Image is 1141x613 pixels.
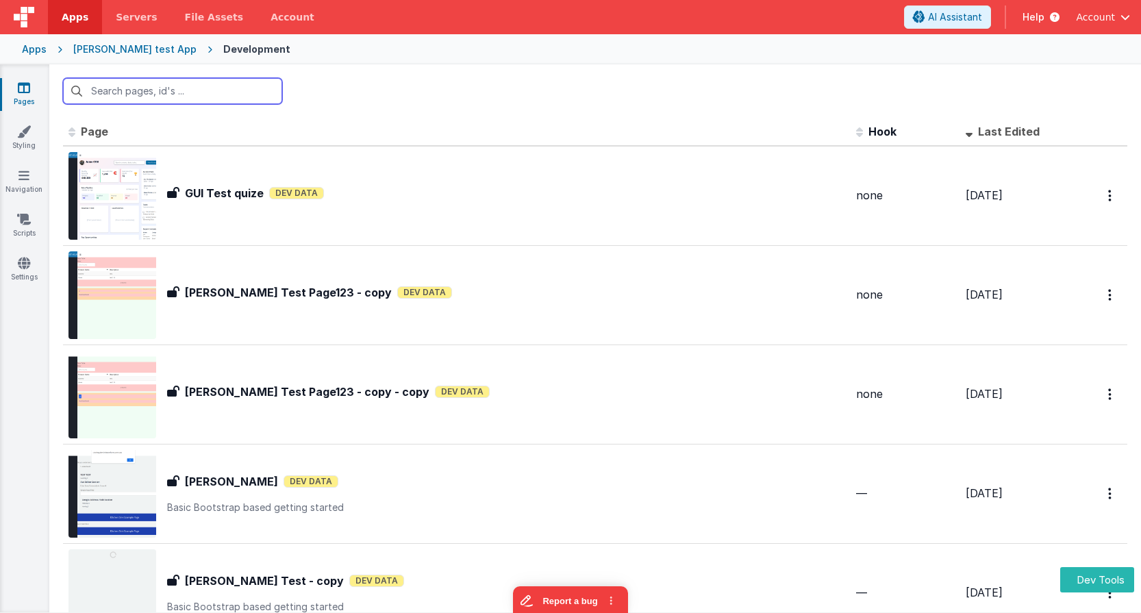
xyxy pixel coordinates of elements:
span: File Assets [185,10,244,24]
span: AI Assistant [928,10,982,24]
p: Basic Bootstrap based getting started [167,501,845,514]
button: Dev Tools [1060,567,1134,592]
h3: GUI Test quize [185,185,264,201]
span: Hook [868,125,896,138]
button: Options [1100,182,1122,210]
span: Account [1076,10,1115,24]
h3: [PERSON_NAME] Test - copy [185,573,344,589]
input: Search pages, id's ... [63,78,282,104]
button: Options [1100,281,1122,309]
button: Options [1100,479,1122,508]
span: [DATE] [966,288,1003,301]
span: Dev Data [269,187,324,199]
div: Development [223,42,290,56]
span: Dev Data [435,386,490,398]
span: [DATE] [966,387,1003,401]
h3: [PERSON_NAME] Test Page123 - copy [185,284,392,301]
span: [DATE] [966,188,1003,202]
span: Help [1023,10,1044,24]
div: [PERSON_NAME] test App [73,42,197,56]
h3: [PERSON_NAME] Test Page123 - copy - copy [185,384,429,400]
div: Apps [22,42,47,56]
span: Dev Data [284,475,338,488]
span: — [856,486,867,500]
div: none [856,386,955,402]
button: Account [1076,10,1130,24]
button: Options [1100,380,1122,408]
span: Page [81,125,108,138]
span: Apps [62,10,88,24]
span: Servers [116,10,157,24]
div: none [856,287,955,303]
button: AI Assistant [904,5,991,29]
span: — [856,586,867,599]
div: none [856,188,955,203]
span: [DATE] [966,486,1003,500]
span: Last Edited [978,125,1040,138]
span: Dev Data [349,575,404,587]
span: [DATE] [966,586,1003,599]
span: Dev Data [397,286,452,299]
h3: [PERSON_NAME] [185,473,278,490]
